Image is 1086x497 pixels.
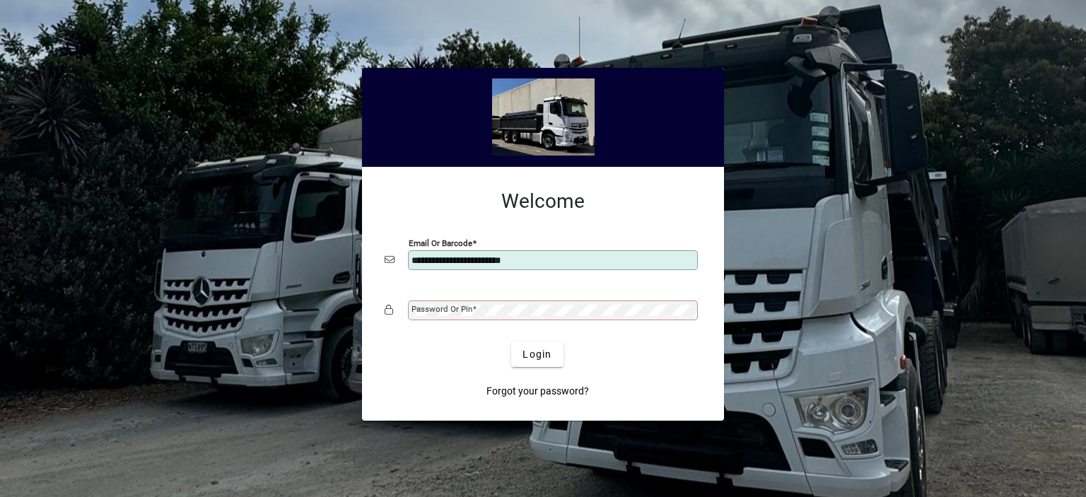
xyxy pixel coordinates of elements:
[385,189,701,214] h2: Welcome
[486,384,589,399] span: Forgot your password?
[522,347,551,362] span: Login
[409,238,472,248] mat-label: Email or Barcode
[411,304,472,314] mat-label: Password or Pin
[511,341,563,367] button: Login
[481,378,595,404] a: Forgot your password?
